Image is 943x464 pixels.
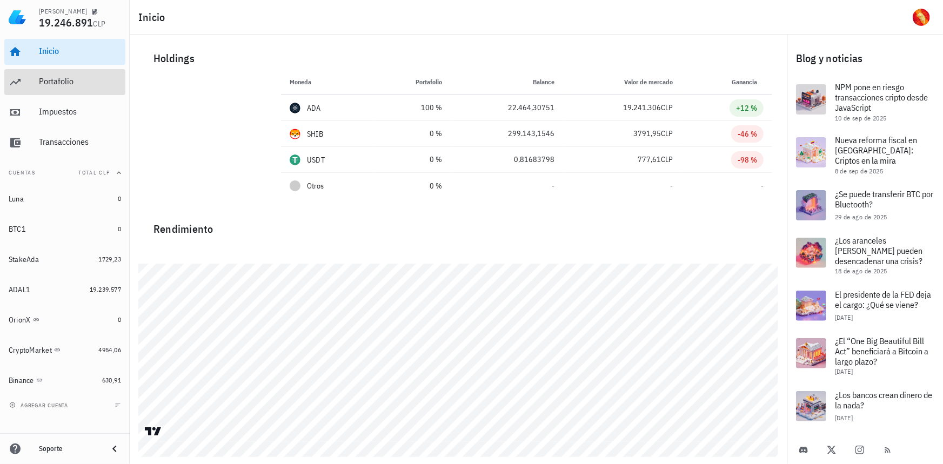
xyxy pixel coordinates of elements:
[39,137,121,147] div: Transacciones
[307,180,324,192] span: Otros
[732,78,764,86] span: Ganancia
[373,69,451,95] th: Portafolio
[144,426,163,436] a: Charting by TradingView
[118,194,121,203] span: 0
[9,376,34,385] div: Binance
[118,315,121,324] span: 0
[382,180,442,192] div: 0 %
[4,130,125,156] a: Transacciones
[9,315,31,325] div: OrionX
[102,376,121,384] span: 630,91
[382,102,442,113] div: 100 %
[835,313,853,321] span: [DATE]
[290,103,300,113] div: ADA-icon
[661,129,673,138] span: CLP
[835,367,853,375] span: [DATE]
[835,213,887,221] span: 29 de ago de 2025
[118,225,121,233] span: 0
[835,235,922,266] span: ¿Los aranceles [PERSON_NAME] pueden desencadenar una crisis?
[9,194,24,204] div: Luna
[307,129,323,139] div: SHIB
[835,82,928,113] span: NPM pone en riesgo transacciones cripto desde JavaScript
[307,154,325,165] div: USDT
[39,76,121,86] div: Portafolio
[78,169,110,176] span: Total CLP
[39,7,87,16] div: [PERSON_NAME]
[787,229,943,282] a: ¿Los aranceles [PERSON_NAME] pueden desencadenar una crisis? 18 de ago de 2025
[736,103,757,113] div: +12 %
[98,346,121,354] span: 4954,06
[4,216,125,242] a: BTC1 0
[4,307,125,333] a: OrionX 0
[307,103,321,113] div: ADA
[4,337,125,363] a: CryptoMarket 4954,06
[4,99,125,125] a: Impuestos
[382,154,442,165] div: 0 %
[661,103,673,112] span: CLP
[9,9,26,26] img: LedgiFi
[913,9,930,26] div: avatar
[623,103,661,112] span: 19.241.306
[835,389,932,411] span: ¿Los bancos crean dinero de la nada?
[787,181,943,229] a: ¿Se puede transferir BTC por Bluetooth? 29 de ago de 2025
[787,382,943,430] a: ¿Los bancos crean dinero de la nada? [DATE]
[4,246,125,272] a: StakeAda 1729,23
[459,154,554,165] div: 0,81683798
[4,186,125,212] a: Luna 0
[9,255,39,264] div: StakeAda
[4,277,125,302] a: ADAL1 19.239.577
[835,289,931,310] span: El presidente de la FED deja el cargo: ¿Qué se viene?
[93,19,106,29] span: CLP
[382,128,442,139] div: 0 %
[290,129,300,139] div: SHIB-icon
[761,181,764,191] span: -
[90,285,121,293] span: 19.239.577
[281,69,373,95] th: Moneda
[738,154,757,165] div: -98 %
[787,129,943,181] a: Nueva reforma fiscal en [GEOGRAPHIC_DATA]: Criptos en la mira 8 de sep de 2025
[459,128,554,139] div: 299.143,1546
[4,160,125,186] button: CuentasTotal CLP
[9,225,26,234] div: BTC1
[835,135,917,166] span: Nueva reforma fiscal en [GEOGRAPHIC_DATA]: Criptos en la mira
[459,102,554,113] div: 22.464,30751
[835,114,887,122] span: 10 de sep de 2025
[4,69,125,95] a: Portafolio
[4,367,125,393] a: Binance 630,91
[787,329,943,382] a: ¿El “One Big Beautiful Bill Act” beneficiará a Bitcoin a largo plazo? [DATE]
[835,267,887,275] span: 18 de ago de 2025
[39,15,93,30] span: 19.246.891
[39,46,121,56] div: Inicio
[11,402,68,409] span: agregar cuenta
[9,346,52,355] div: CryptoMarket
[661,154,673,164] span: CLP
[290,154,300,165] div: USDT-icon
[145,212,772,238] div: Rendimiento
[835,414,853,422] span: [DATE]
[39,445,99,453] div: Soporte
[451,69,563,95] th: Balance
[6,400,73,411] button: agregar cuenta
[670,181,673,191] span: -
[9,285,30,294] div: ADAL1
[552,181,554,191] span: -
[787,282,943,329] a: El presidente de la FED deja el cargo: ¿Qué se viene? [DATE]
[787,76,943,129] a: NPM pone en riesgo transacciones cripto desde JavaScript 10 de sep de 2025
[638,154,661,164] span: 777,61
[39,106,121,117] div: Impuestos
[138,9,170,26] h1: Inicio
[633,129,661,138] span: 3791,95
[563,69,681,95] th: Valor de mercado
[145,41,772,76] div: Holdings
[835,335,928,367] span: ¿El “One Big Beautiful Bill Act” beneficiará a Bitcoin a largo plazo?
[98,255,121,263] span: 1729,23
[835,167,883,175] span: 8 de sep de 2025
[835,189,933,210] span: ¿Se puede transferir BTC por Bluetooth?
[787,41,943,76] div: Blog y noticias
[4,39,125,65] a: Inicio
[738,129,757,139] div: -46 %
